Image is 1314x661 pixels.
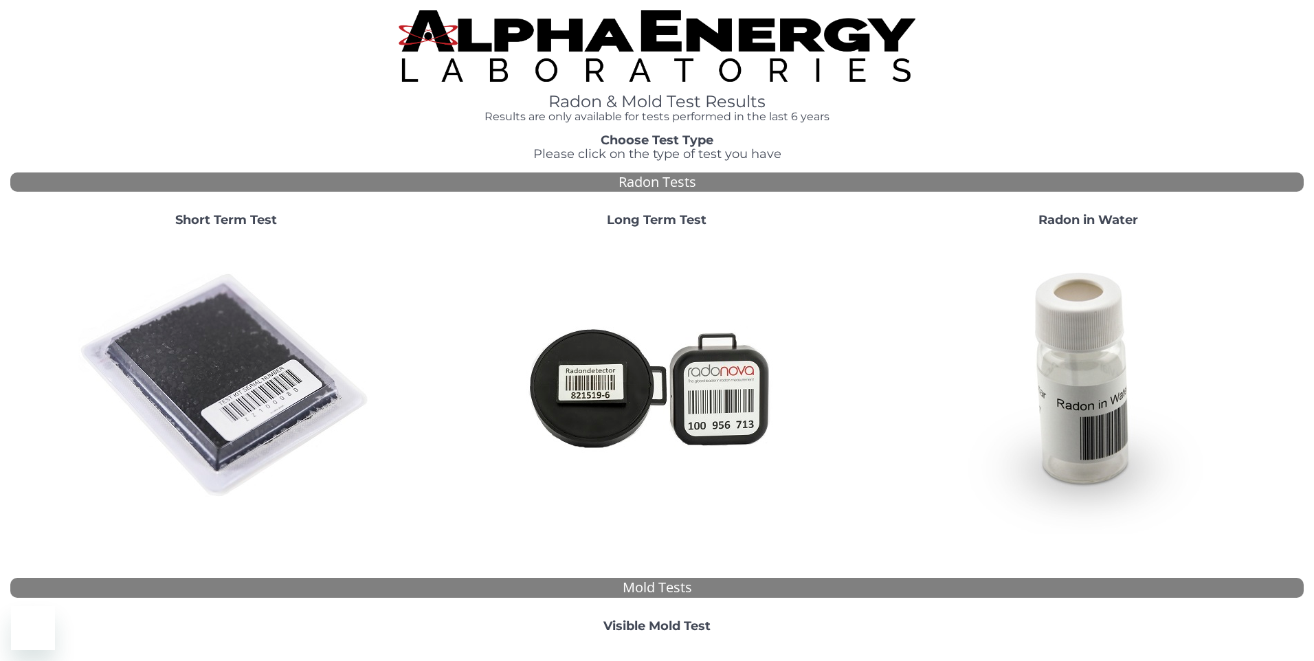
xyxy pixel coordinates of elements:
[607,212,706,227] strong: Long Term Test
[11,606,55,650] iframe: Button to launch messaging window
[533,146,781,161] span: Please click on the type of test you have
[601,133,713,148] strong: Choose Test Type
[10,578,1304,598] div: Mold Tests
[940,238,1236,534] img: RadoninWater.jpg
[399,93,916,111] h1: Radon & Mold Test Results
[399,10,916,82] img: TightCrop.jpg
[509,238,805,534] img: Radtrak2vsRadtrak3.jpg
[1038,212,1138,227] strong: Radon in Water
[10,172,1304,192] div: Radon Tests
[603,618,711,634] strong: Visible Mold Test
[399,111,916,123] h4: Results are only available for tests performed in the last 6 years
[175,212,277,227] strong: Short Term Test
[78,238,374,534] img: ShortTerm.jpg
